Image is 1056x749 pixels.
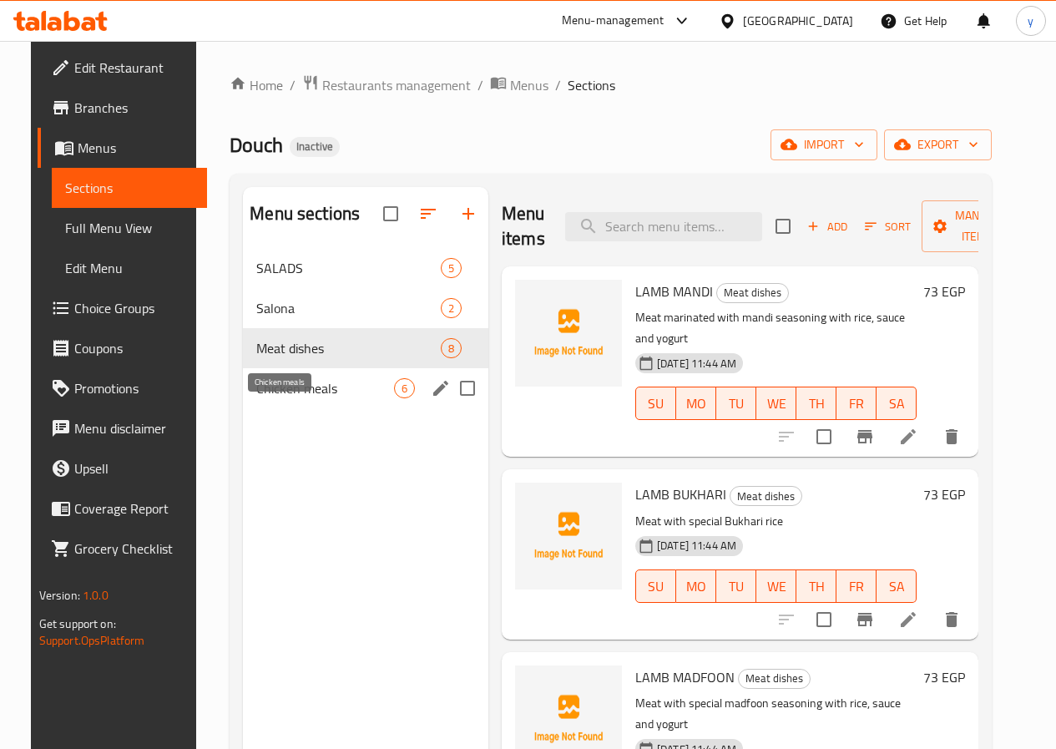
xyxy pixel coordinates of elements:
span: Select section [765,209,801,244]
div: Menu-management [562,11,664,31]
button: Sort [861,214,915,240]
span: TH [803,574,830,599]
button: TU [716,387,756,420]
div: items [441,338,462,358]
button: Add section [448,194,488,234]
span: SA [883,574,910,599]
h6: 73 EGP [923,280,965,303]
a: Full Menu View [52,208,207,248]
button: edit [428,376,453,401]
p: Meat with special Bukhari rice [635,511,917,532]
span: Branches [74,98,194,118]
button: delete [932,600,972,640]
button: MO [676,569,716,603]
span: WE [763,574,790,599]
h2: Menu sections [250,201,360,226]
span: LAMB MANDI [635,279,713,304]
span: Sort sections [408,194,448,234]
div: Meat dishes [738,669,811,689]
img: LAMB MANDI [515,280,622,387]
span: 5 [442,261,461,276]
span: Chicken meals [256,378,394,398]
span: Grocery Checklist [74,539,194,559]
a: Support.OpsPlatform [39,630,145,651]
span: Coupons [74,338,194,358]
nav: Menu sections [243,241,488,415]
p: Meat marinated with mandi seasoning with rice, sauce and yogurt [635,307,917,349]
span: Meat dishes [256,338,441,358]
a: Coupons [38,328,207,368]
button: TH [796,387,836,420]
span: Menu disclaimer [74,418,194,438]
button: import [771,129,877,160]
span: WE [763,392,790,416]
div: Salona2 [243,288,488,328]
span: Select to update [806,419,841,454]
button: Add [801,214,854,240]
span: Select to update [806,602,841,637]
span: Sections [65,178,194,198]
img: LAMB BUKHARI [515,483,622,590]
span: import [784,134,864,155]
span: Inactive [290,139,340,154]
span: SA [883,392,910,416]
span: 2 [442,301,461,316]
span: MO [683,574,710,599]
a: Choice Groups [38,288,207,328]
span: TU [723,392,750,416]
span: Edit Restaurant [74,58,194,78]
span: SALADS [256,258,441,278]
h6: 73 EGP [923,665,965,689]
span: [DATE] 11:44 AM [650,538,743,554]
span: FR [843,392,870,416]
button: Branch-specific-item [845,600,885,640]
span: Sections [568,75,615,95]
li: / [477,75,483,95]
h6: 73 EGP [923,483,965,506]
div: Salona [256,298,441,318]
span: Menus [510,75,548,95]
span: 8 [442,341,461,357]
span: Meat dishes [730,487,801,506]
a: Edit menu item [898,427,918,447]
button: WE [756,387,796,420]
div: items [394,378,415,398]
button: SU [635,569,676,603]
div: Meat dishes [730,486,802,506]
a: Edit Menu [52,248,207,288]
button: delete [932,417,972,457]
div: items [441,298,462,318]
input: search [565,212,762,241]
span: FR [843,574,870,599]
div: [GEOGRAPHIC_DATA] [743,12,853,30]
a: Sections [52,168,207,208]
a: Coverage Report [38,488,207,529]
p: Meat with special madfoon seasoning with rice, sauce and yogurt [635,693,917,735]
div: items [441,258,462,278]
a: Grocery Checklist [38,529,207,569]
a: Restaurants management [302,74,471,96]
div: Meat dishes [716,283,789,303]
button: WE [756,569,796,603]
a: Menus [38,128,207,168]
span: Douch [230,126,283,164]
a: Home [230,75,283,95]
div: Inactive [290,137,340,157]
span: MO [683,392,710,416]
button: FR [836,387,877,420]
span: 6 [395,381,414,397]
a: Branches [38,88,207,128]
div: SALADS5 [243,248,488,288]
span: Manage items [935,205,1020,247]
span: SU [643,574,669,599]
div: Meat dishes8 [243,328,488,368]
span: Choice Groups [74,298,194,318]
span: [DATE] 11:44 AM [650,356,743,372]
a: Menus [490,74,548,96]
span: Edit Menu [65,258,194,278]
a: Promotions [38,368,207,408]
span: Add item [801,214,854,240]
span: Restaurants management [322,75,471,95]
